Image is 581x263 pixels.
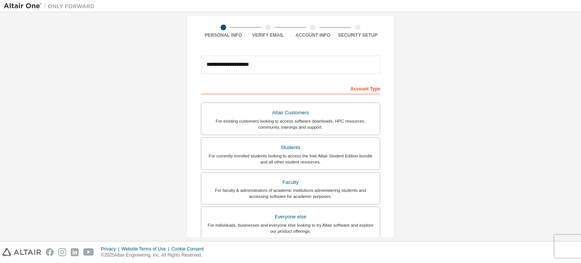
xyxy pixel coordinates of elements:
[206,222,375,234] div: For individuals, businesses and everyone else looking to try Altair software and explore our prod...
[206,177,375,188] div: Faculty
[2,248,41,256] img: altair_logo.svg
[71,248,79,256] img: linkedin.svg
[101,252,208,258] p: © 2025 Altair Engineering, Inc. All Rights Reserved.
[46,248,54,256] img: facebook.svg
[206,187,375,199] div: For faculty & administrators of academic institutions administering students and accessing softwa...
[4,2,98,10] img: Altair One
[206,118,375,130] div: For existing customers looking to access software downloads, HPC resources, community, trainings ...
[121,246,171,252] div: Website Terms of Use
[336,32,381,38] div: Security Setup
[206,153,375,165] div: For currently enrolled students looking to access the free Altair Student Edition bundle and all ...
[206,107,375,118] div: Altair Customers
[201,82,380,94] div: Account Type
[206,142,375,153] div: Students
[290,32,336,38] div: Account Info
[58,248,66,256] img: instagram.svg
[83,248,94,256] img: youtube.svg
[206,212,375,222] div: Everyone else
[246,32,291,38] div: Verify Email
[101,246,121,252] div: Privacy
[171,246,208,252] div: Cookie Consent
[201,32,246,38] div: Personal Info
